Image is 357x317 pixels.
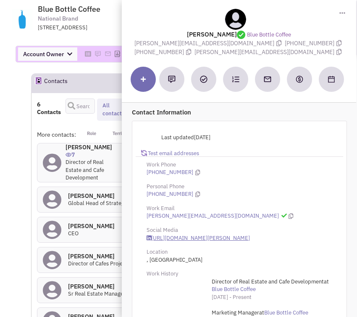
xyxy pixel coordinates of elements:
[102,130,139,139] div: Territories
[132,108,347,117] p: Contact Information
[264,309,308,317] a: Blue Bottle Coffee
[147,212,279,220] a: [PERSON_NAME][EMAIL_ADDRESS][DOMAIN_NAME]
[212,278,324,285] span: Director of Real Estate and Cafe Development
[134,39,285,47] span: [PERSON_NAME][EMAIL_ADDRESS][DOMAIN_NAME]
[232,75,239,83] img: Subscribe to a cadence
[105,50,111,57] img: Please add to your accounts
[263,75,272,83] img: Send an email
[187,30,247,38] lable: [PERSON_NAME]
[285,39,344,47] span: [PHONE_NUMBER]
[68,200,178,207] span: Global Head of Strategy at Blue Bottle Coffee
[295,75,304,83] img: Create a deal
[141,226,338,234] div: Social Media
[68,252,161,260] h4: [PERSON_NAME]
[147,150,199,157] span: Test email addresses
[134,48,194,56] span: [PHONE_NUMBER]
[141,161,338,169] div: Work Phone
[141,183,338,191] div: Personal Phone
[194,48,344,56] span: [PERSON_NAME][EMAIL_ADDRESS][DOMAIN_NAME]
[68,283,126,290] h4: [PERSON_NAME]
[66,143,115,158] h4: [PERSON_NAME]
[328,76,335,83] img: Schedule a Meeting
[147,234,250,242] a: [URL][DOMAIN_NAME][PERSON_NAME]
[68,222,115,230] h4: [PERSON_NAME]
[66,153,71,157] img: icon-UserInteraction.png
[141,248,338,256] div: Location
[44,74,68,92] h2: Contacts
[66,99,95,114] input: Search
[37,130,81,139] div: More contacts:
[94,50,101,57] img: Please add to your accounts
[37,101,63,116] h4: 6 Contacts
[18,47,77,61] span: Account Owner
[100,101,133,118] button: All contacts
[68,230,79,237] span: CEO
[225,9,246,30] img: teammate.png
[68,290,126,297] span: Sr Real Estate Manager
[38,4,100,14] span: Blue Bottle Coffee
[68,192,178,200] h4: [PERSON_NAME]
[141,130,216,146] div: Last updated
[212,294,252,301] span: [DATE] - Present
[147,169,193,177] a: [PHONE_NUMBER]
[147,190,193,198] a: [PHONE_NUMBER]
[212,309,308,316] span: at
[212,309,259,316] span: Marketing Manager
[66,158,104,181] span: Director of Real Estate and Cafe Development
[212,286,256,294] a: Blue Bottle Coffee
[102,102,124,117] span: All contacts
[38,14,78,23] span: National Brand
[212,278,329,293] span: at
[200,75,207,83] img: Add a Task
[68,260,161,267] span: Director of Cafes Project Management
[141,270,338,278] div: Work History
[194,134,210,141] span: [DATE]
[237,31,245,39] img: Verified by our researchers
[247,31,291,39] a: Blue Bottle Coffee
[38,24,257,32] div: [STREET_ADDRESS]
[141,205,338,213] div: Work Email
[168,75,176,83] img: Add a note
[141,256,338,264] div: , [GEOGRAPHIC_DATA]
[81,130,102,139] div: Role
[66,145,75,158] span: 7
